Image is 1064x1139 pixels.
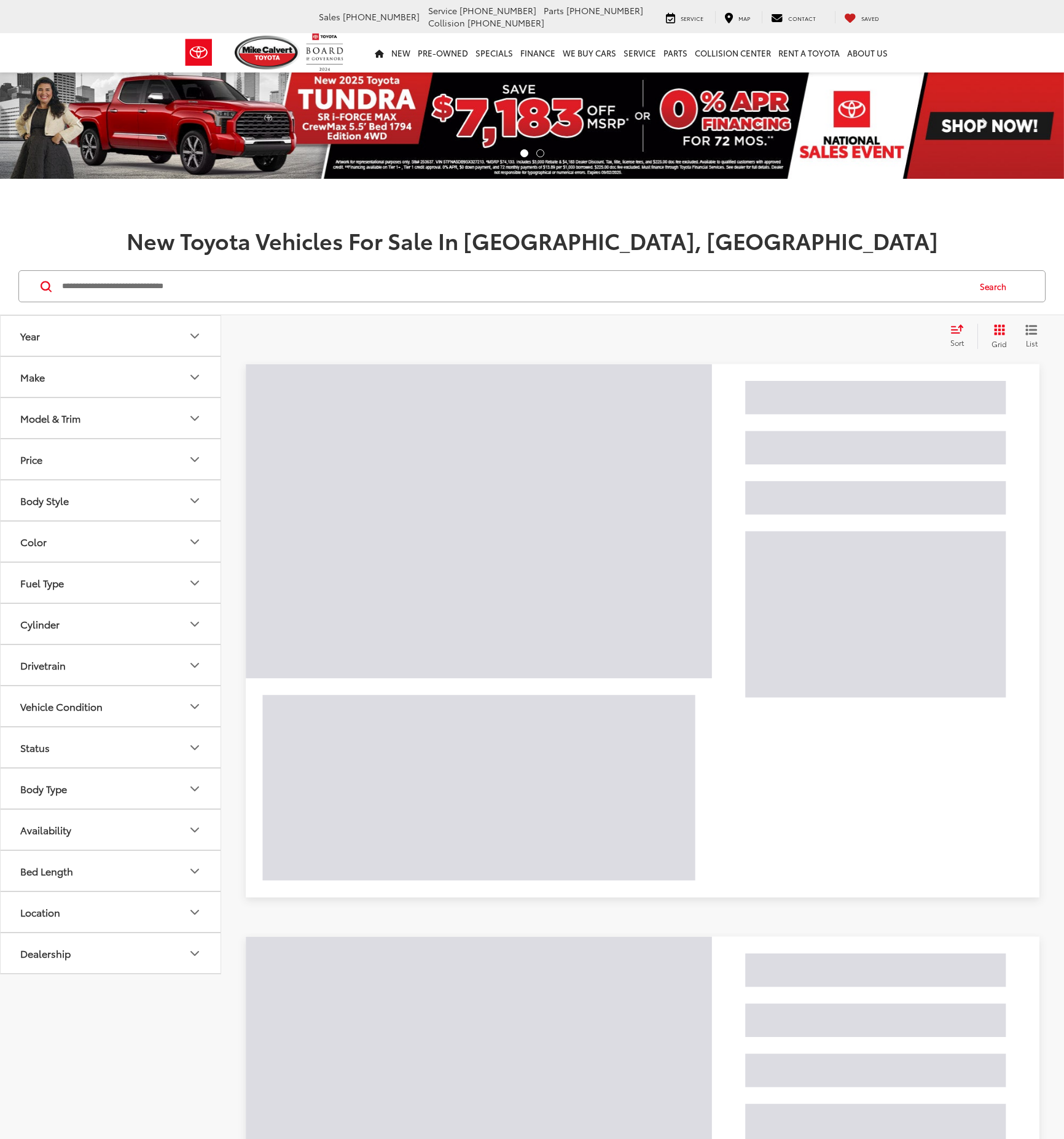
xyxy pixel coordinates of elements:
div: Bed Length [187,864,202,879]
div: Vehicle Condition [20,700,103,712]
span: Service [428,4,457,17]
span: [PHONE_NUMBER] [467,17,544,29]
button: CylinderCylinder [1,604,222,644]
a: Rent a Toyota [775,33,843,72]
div: Status [187,740,202,755]
div: Cylinder [187,617,202,632]
div: Body Type [20,783,67,794]
div: Vehicle Condition [187,699,202,714]
span: Saved [861,14,879,22]
div: Bed Length [20,865,73,877]
div: Dealership [187,946,202,961]
a: Map [715,11,759,23]
div: Status [20,742,50,753]
a: Home [371,33,388,72]
a: Finance [517,33,559,72]
button: Search [968,271,1024,302]
span: Parts [544,4,564,17]
div: Availability [187,823,202,837]
div: Model & Trim [187,411,202,426]
div: Model & Trim [20,412,80,424]
button: Fuel TypeFuel Type [1,563,222,603]
div: Availability [20,824,71,836]
button: List View [1016,324,1047,348]
a: Specials [472,33,517,72]
a: Pre-Owned [414,33,472,72]
div: Drivetrain [187,658,202,673]
div: Fuel Type [20,577,64,589]
button: Bed LengthBed Length [1,851,222,891]
button: MakeMake [1,357,222,397]
div: Dealership [20,947,71,959]
span: [PHONE_NUMBER] [566,4,643,17]
span: Grid [992,339,1007,349]
div: Cylinder [20,618,60,630]
span: Service [681,14,703,22]
a: About Us [843,33,891,72]
button: Select sort value [944,324,977,348]
button: LocationLocation [1,892,222,932]
span: Sort [950,337,964,348]
div: Color [20,536,47,547]
div: Drivetrain [20,659,66,671]
img: Mike Calvert Toyota [235,36,300,69]
a: Collision Center [691,33,775,72]
button: Vehicle ConditionVehicle Condition [1,686,222,726]
div: Location [187,905,202,920]
div: Year [20,330,40,342]
div: Color [187,534,202,549]
div: Body Style [187,493,202,508]
button: YearYear [1,316,222,356]
button: DealershipDealership [1,933,222,973]
span: List [1025,338,1038,348]
button: PricePrice [1,439,222,479]
button: Grid View [977,324,1016,348]
input: Search by Make, Model, or Keyword [61,272,968,301]
div: Make [20,371,45,383]
span: [PHONE_NUMBER] [460,4,536,17]
div: Year [187,329,202,343]
div: Fuel Type [187,576,202,590]
div: Body Style [20,495,69,506]
a: WE BUY CARS [559,33,620,72]
div: Body Type [187,781,202,796]
button: Model & TrimModel & Trim [1,398,222,438]
a: Contact [762,11,825,23]
a: New [388,33,414,72]
a: Service [657,11,713,23]
div: Location [20,906,60,918]
a: Parts [660,33,691,72]
span: Sales [319,10,340,23]
button: Body TypeBody Type [1,769,222,808]
a: Service [620,33,660,72]
button: AvailabilityAvailability [1,810,222,850]
span: Contact [788,14,816,22]
button: DrivetrainDrivetrain [1,645,222,685]
button: Body StyleBody Style [1,480,222,520]
button: ColorColor [1,522,222,562]
button: StatusStatus [1,727,222,767]
div: Price [187,452,202,467]
span: Map [738,14,750,22]
div: Make [187,370,202,385]
a: My Saved Vehicles [835,11,888,23]
img: Toyota [176,33,222,72]
span: Collision [428,17,465,29]
span: [PHONE_NUMBER] [343,10,420,23]
div: Price [20,453,42,465]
